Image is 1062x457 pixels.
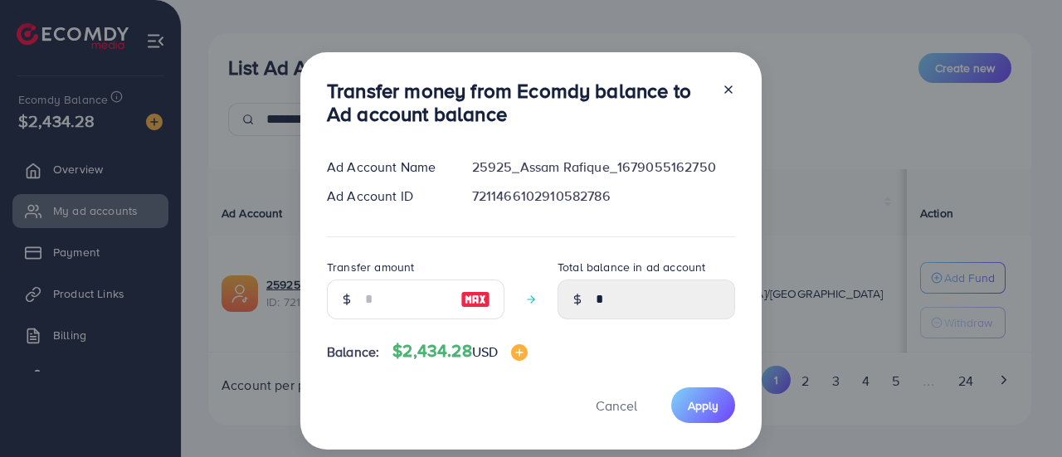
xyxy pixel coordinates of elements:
[392,341,528,362] h4: $2,434.28
[671,387,735,423] button: Apply
[327,343,379,362] span: Balance:
[459,158,748,177] div: 25925_Assam Rafique_1679055162750
[327,79,709,127] h3: Transfer money from Ecomdy balance to Ad account balance
[314,187,459,206] div: Ad Account ID
[459,187,748,206] div: 7211466102910582786
[472,343,498,361] span: USD
[314,158,459,177] div: Ad Account Name
[688,397,719,414] span: Apply
[511,344,528,361] img: image
[575,387,658,423] button: Cancel
[327,259,414,275] label: Transfer amount
[558,259,705,275] label: Total balance in ad account
[991,382,1050,445] iframe: Chat
[596,396,637,415] span: Cancel
[460,289,490,309] img: image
